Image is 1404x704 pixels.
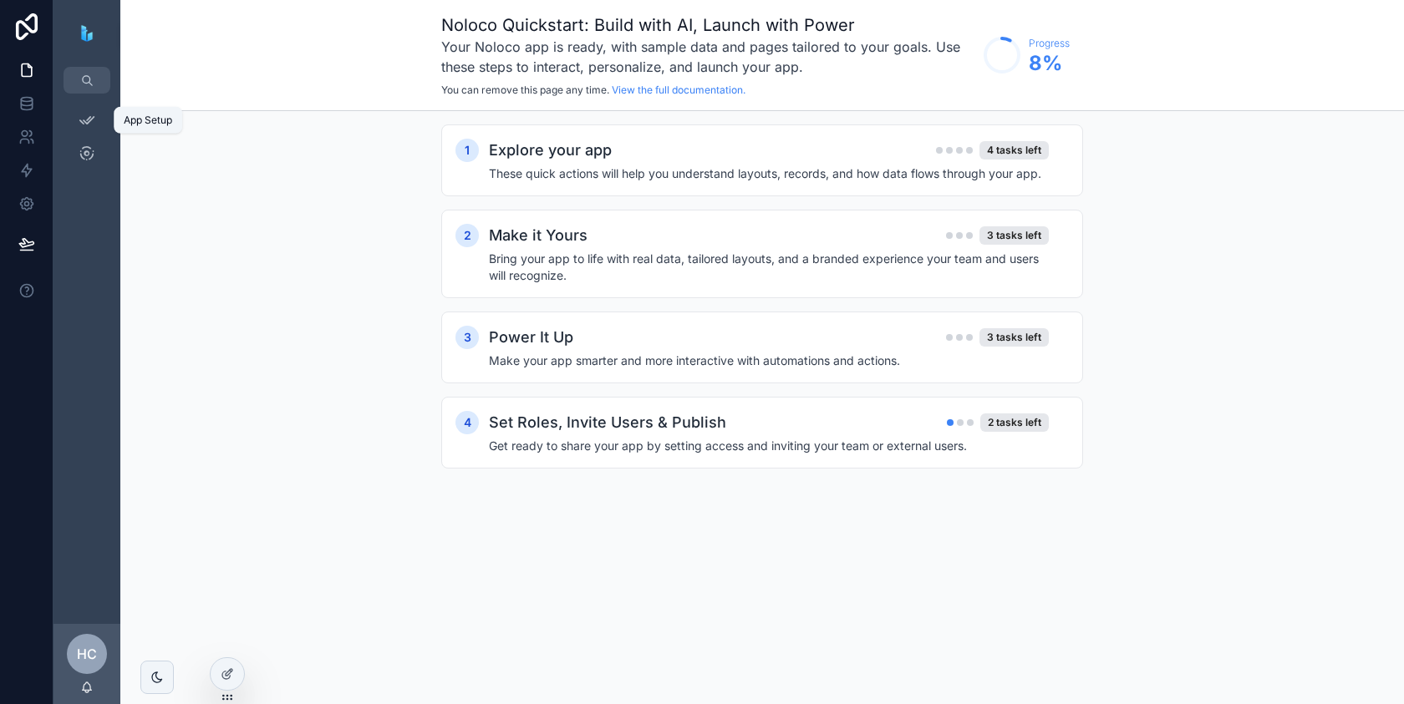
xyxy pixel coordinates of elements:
[74,20,100,47] img: App logo
[489,352,1049,369] h4: Make your app smarter and more interactive with automations and actions.
[612,84,745,96] a: View the full documentation.
[489,438,1049,454] h4: Get ready to share your app by setting access and inviting your team or external users.
[1029,50,1070,77] span: 8 %
[441,84,609,96] span: You can remove this page any time.
[455,139,479,162] div: 1
[489,251,1049,284] h4: Bring your app to life with real data, tailored layouts, and a branded experience your team and u...
[489,326,573,349] h2: Power It Up
[441,13,975,37] h1: Noloco Quickstart: Build with AI, Launch with Power
[489,139,612,162] h2: Explore your app
[441,37,975,77] h3: Your Noloco app is ready, with sample data and pages tailored to your goals. Use these steps to i...
[980,413,1049,432] div: 2 tasks left
[124,114,172,127] div: App Setup
[489,224,588,247] h2: Make it Yours
[979,328,1049,347] div: 3 tasks left
[489,411,726,434] h2: Set Roles, Invite Users & Publish
[53,94,120,190] div: scrollable content
[77,644,97,664] span: HC
[979,141,1049,160] div: 4 tasks left
[120,111,1404,512] div: scrollable content
[455,224,479,247] div: 2
[489,165,1049,182] h4: These quick actions will help you understand layouts, records, and how data flows through your app.
[979,226,1049,245] div: 3 tasks left
[1029,37,1070,50] span: Progress
[455,411,479,434] div: 4
[455,326,479,349] div: 3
